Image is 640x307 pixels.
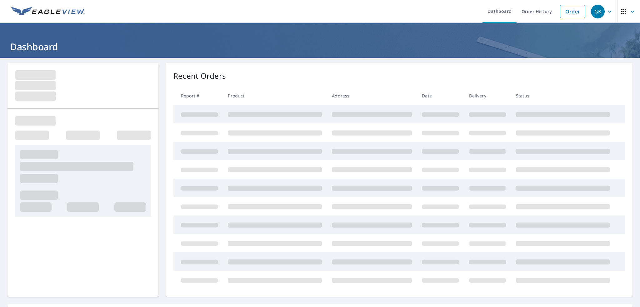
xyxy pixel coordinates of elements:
[417,87,464,105] th: Date
[173,70,226,82] p: Recent Orders
[560,5,585,18] a: Order
[7,40,632,53] h1: Dashboard
[223,87,327,105] th: Product
[464,87,511,105] th: Delivery
[511,87,615,105] th: Status
[173,87,223,105] th: Report #
[327,87,417,105] th: Address
[11,7,85,16] img: EV Logo
[591,5,605,18] div: GK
